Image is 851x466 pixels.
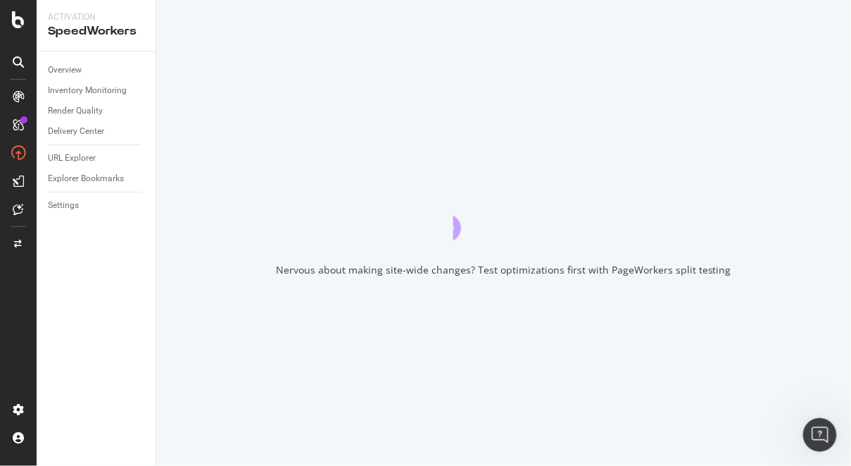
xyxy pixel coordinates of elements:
div: URL Explorer [48,151,96,166]
a: Inventory Monitoring [48,83,146,98]
div: Activation [48,11,144,23]
a: Delivery Center [48,124,146,139]
a: URL Explorer [48,151,146,166]
div: Nervous about making site-wide changes? Test optimizations first with PageWorkers split testing [276,263,731,277]
div: Delivery Center [48,124,104,139]
div: Overview [48,63,82,78]
a: Settings [48,198,146,213]
a: Overview [48,63,146,78]
div: Inventory Monitoring [48,83,127,98]
div: Render Quality [48,104,103,118]
div: Settings [48,198,79,213]
iframe: Intercom live chat [803,418,837,452]
div: Explorer Bookmarks [48,171,124,186]
a: Explorer Bookmarks [48,171,146,186]
div: SpeedWorkers [48,23,144,39]
div: animation [453,190,555,240]
a: Render Quality [48,104,146,118]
